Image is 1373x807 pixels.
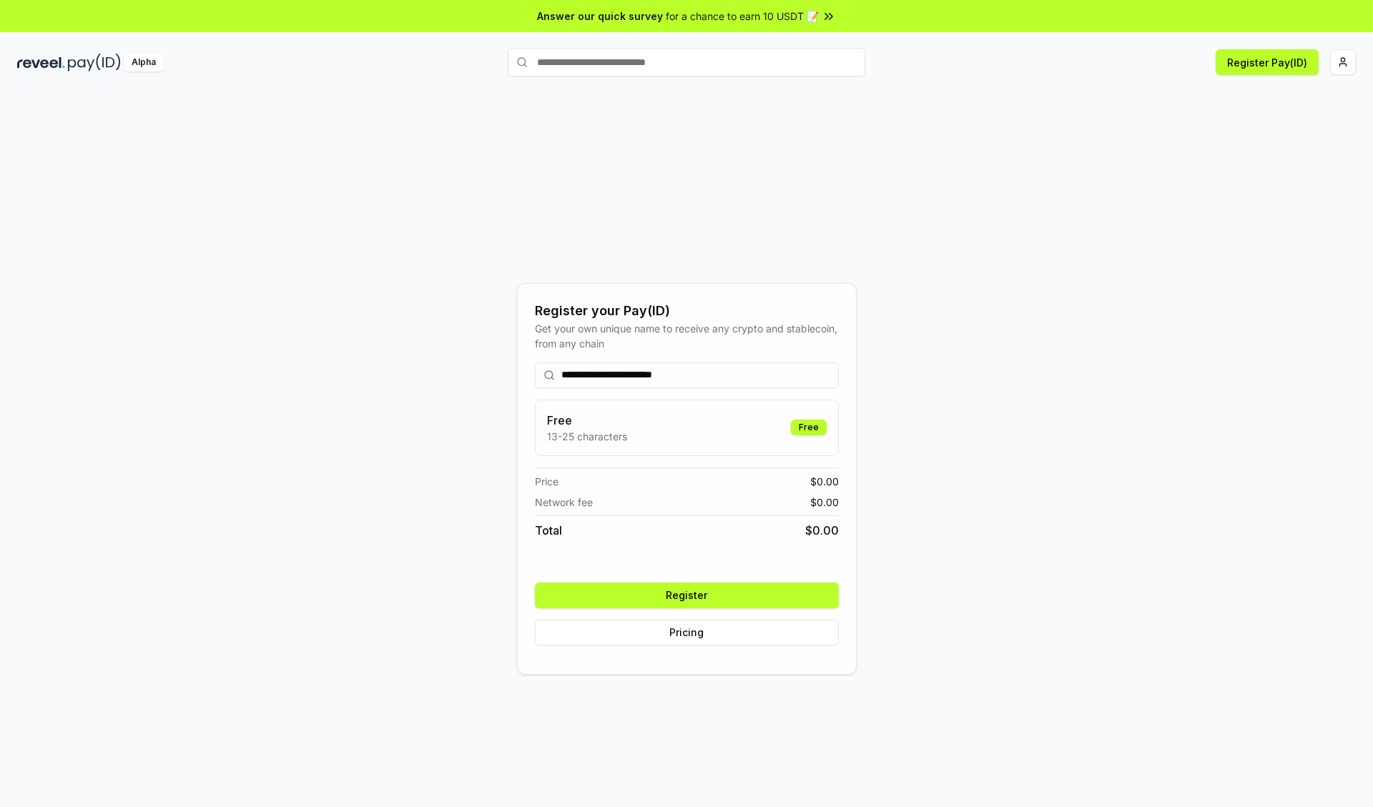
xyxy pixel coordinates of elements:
[810,495,839,510] span: $ 0.00
[535,321,839,351] div: Get your own unique name to receive any crypto and stablecoin, from any chain
[535,301,839,321] div: Register your Pay(ID)
[547,412,627,429] h3: Free
[124,54,164,71] div: Alpha
[535,495,593,510] span: Network fee
[535,522,562,539] span: Total
[810,474,839,489] span: $ 0.00
[666,9,819,24] span: for a chance to earn 10 USDT 📝
[791,420,827,435] div: Free
[535,583,839,608] button: Register
[68,54,121,71] img: pay_id
[547,429,627,444] p: 13-25 characters
[535,620,839,645] button: Pricing
[17,54,65,71] img: reveel_dark
[1216,49,1319,75] button: Register Pay(ID)
[537,9,663,24] span: Answer our quick survey
[535,474,558,489] span: Price
[805,522,839,539] span: $ 0.00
